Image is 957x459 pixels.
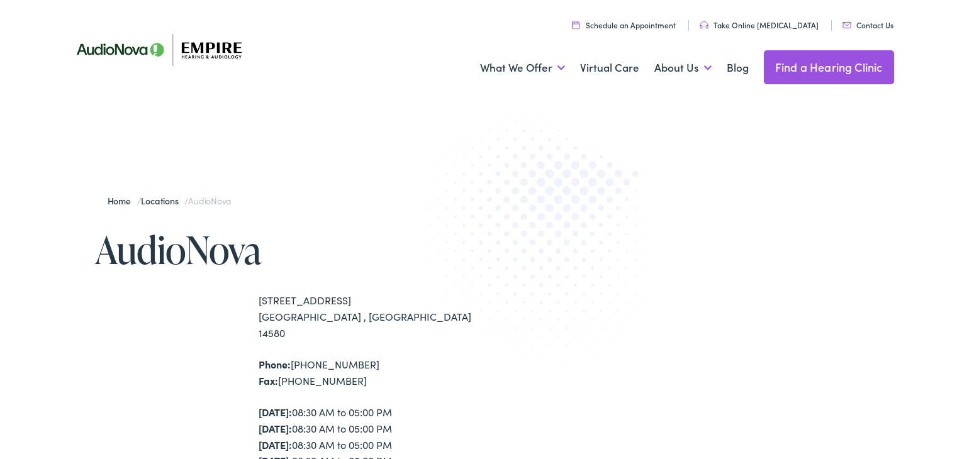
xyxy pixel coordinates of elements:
[700,19,819,30] a: Take Online [MEDICAL_DATA]
[108,194,137,207] a: Home
[259,357,479,389] div: [PHONE_NUMBER] [PHONE_NUMBER]
[108,194,232,207] span: / /
[259,438,292,451] strong: [DATE]:
[259,373,278,387] strong: Fax:
[654,45,712,91] a: About Us
[259,421,292,435] strong: [DATE]:
[700,21,708,29] img: utility icon
[95,229,479,270] h1: AudioNova
[842,19,893,30] a: Contact Us
[572,19,676,30] a: Schedule an Appointment
[480,45,565,91] a: What We Offer
[727,45,749,91] a: Blog
[259,405,292,419] strong: [DATE]:
[764,50,894,84] a: Find a Hearing Clinic
[259,357,291,371] strong: Phone:
[188,194,231,207] span: AudioNova
[141,194,184,207] a: Locations
[572,21,579,29] img: utility icon
[259,292,479,341] div: [STREET_ADDRESS] [GEOGRAPHIC_DATA] , [GEOGRAPHIC_DATA] 14580
[580,45,639,91] a: Virtual Care
[842,22,851,28] img: utility icon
